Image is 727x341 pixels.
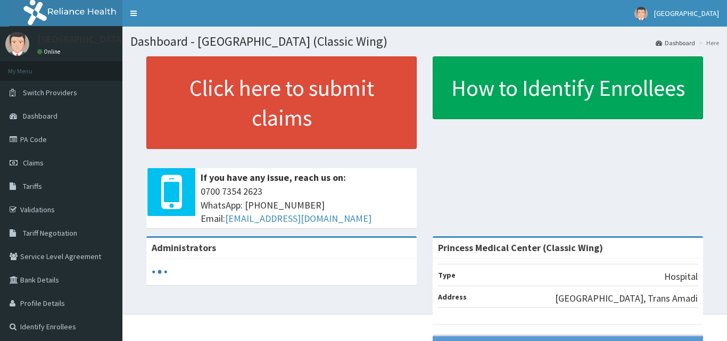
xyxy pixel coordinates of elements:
[433,56,703,119] a: How to Identify Enrollees
[152,264,168,280] svg: audio-loading
[696,38,719,47] li: Here
[201,171,346,184] b: If you have any issue, reach us on:
[654,9,719,18] span: [GEOGRAPHIC_DATA]
[555,292,698,305] p: [GEOGRAPHIC_DATA], Trans Amadi
[634,7,648,20] img: User Image
[37,35,125,44] p: [GEOGRAPHIC_DATA]
[664,270,698,284] p: Hospital
[152,242,216,254] b: Administrators
[146,56,417,149] a: Click here to submit claims
[23,228,77,238] span: Tariff Negotiation
[5,32,29,56] img: User Image
[438,292,467,302] b: Address
[656,38,695,47] a: Dashboard
[23,181,42,191] span: Tariffs
[225,212,371,224] a: [EMAIL_ADDRESS][DOMAIN_NAME]
[130,35,719,48] h1: Dashboard - [GEOGRAPHIC_DATA] (Classic Wing)
[23,158,44,168] span: Claims
[438,242,603,254] strong: Princess Medical Center (Classic Wing)
[201,185,411,226] span: 0700 7354 2623 WhatsApp: [PHONE_NUMBER] Email:
[438,270,456,280] b: Type
[37,48,63,55] a: Online
[23,88,77,97] span: Switch Providers
[23,111,57,121] span: Dashboard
